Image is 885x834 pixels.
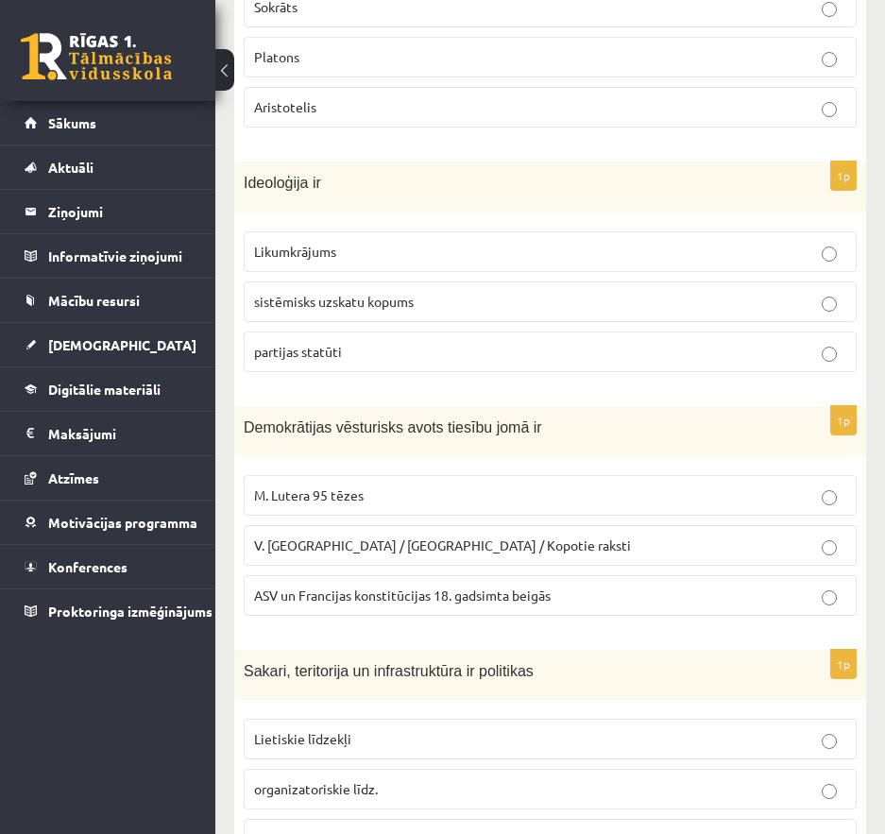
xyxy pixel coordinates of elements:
[830,405,857,435] p: 1p
[830,161,857,191] p: 1p
[25,456,192,500] a: Atzīmes
[244,419,542,435] span: Demokrātijas vēsturisks avots tiesību jomā ir
[822,784,837,799] input: organizatoriskie līdz.
[48,514,197,531] span: Motivācijas programma
[254,293,414,310] span: sistēmisks uzskatu kopums
[822,52,837,67] input: Platons
[822,590,837,605] input: ASV un Francijas konstitūcijas 18. gadsimta beigās
[48,114,96,131] span: Sākums
[254,536,631,553] span: V. [GEOGRAPHIC_DATA] / [GEOGRAPHIC_DATA] / Kopotie raksti
[822,102,837,117] input: Aristotelis
[822,540,837,555] input: V. [GEOGRAPHIC_DATA] / [GEOGRAPHIC_DATA] / Kopotie raksti
[21,33,172,80] a: Rīgas 1. Tālmācības vidusskola
[48,336,196,353] span: [DEMOGRAPHIC_DATA]
[25,323,192,366] a: [DEMOGRAPHIC_DATA]
[822,490,837,505] input: M. Lutera 95 tēzes
[48,469,99,486] span: Atzīmes
[25,279,192,322] a: Mācību resursi
[48,190,192,233] legend: Ziņojumi
[254,48,299,65] span: Platons
[822,347,837,362] input: partijas statūti
[25,412,192,455] a: Maksājumi
[254,587,551,604] span: ASV un Francijas konstitūcijas 18. gadsimta beigās
[822,297,837,312] input: sistēmisks uzskatu kopums
[25,145,192,189] a: Aktuāli
[830,649,857,679] p: 1p
[254,243,336,260] span: Likumkrājums
[48,412,192,455] legend: Maksājumi
[25,367,192,411] a: Digitālie materiāli
[48,292,140,309] span: Mācību resursi
[48,234,192,278] legend: Informatīvie ziņojumi
[244,175,321,191] span: Ideoloģija ir
[822,247,837,262] input: Likumkrājums
[25,190,192,233] a: Ziņojumi
[25,545,192,588] a: Konferences
[254,780,378,797] span: organizatoriskie līdz.
[25,501,192,544] a: Motivācijas programma
[254,343,342,360] span: partijas statūti
[244,663,534,679] span: Sakari, teritorija un infrastruktūra ir politikas
[48,558,128,575] span: Konferences
[48,603,213,620] span: Proktoringa izmēģinājums
[822,2,837,17] input: Sokrāts
[48,159,94,176] span: Aktuāli
[822,734,837,749] input: Lietiskie līdzekļi
[48,381,161,398] span: Digitālie materiāli
[254,486,364,503] span: M. Lutera 95 tēzes
[25,589,192,633] a: Proktoringa izmēģinājums
[25,101,192,145] a: Sākums
[254,730,351,747] span: Lietiskie līdzekļi
[254,98,316,115] span: Aristotelis
[25,234,192,278] a: Informatīvie ziņojumi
